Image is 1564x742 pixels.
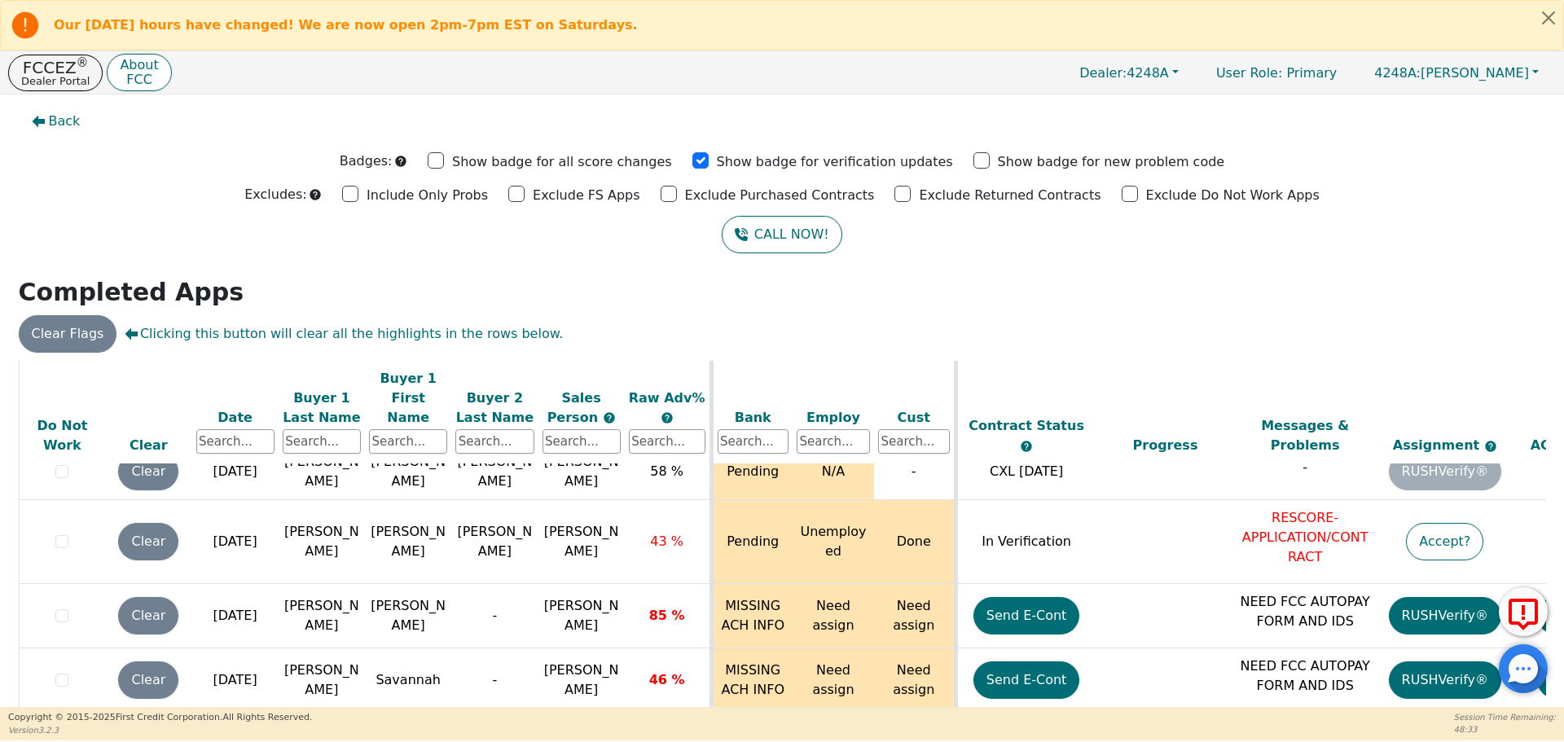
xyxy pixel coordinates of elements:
[1200,57,1353,89] p: Primary
[1239,508,1371,567] p: RESCORE-APPLICATION/CONTRACT
[874,500,956,584] td: Done
[650,463,683,479] span: 58 %
[125,324,563,344] span: Clicking this button will clear all the highlights in the rows below.
[973,597,1080,634] button: Send E-Cont
[1239,458,1371,477] p: -
[279,648,365,713] td: [PERSON_NAME]
[8,55,103,91] button: FCCEZ®Dealer Portal
[793,500,874,584] td: Unemployed
[1406,523,1483,560] button: Accept?
[118,453,178,490] button: Clear
[244,185,306,204] p: Excludes:
[1079,65,1169,81] span: 4248A
[369,368,447,427] div: Buyer 1 First Name
[451,500,538,584] td: [PERSON_NAME]
[649,672,685,687] span: 46 %
[24,416,102,455] div: Do Not Work
[192,584,279,648] td: [DATE]
[118,523,178,560] button: Clear
[1389,597,1501,634] button: RUSHVerify®
[649,608,685,623] span: 85 %
[956,444,1096,500] td: CXL [DATE]
[1389,661,1501,699] button: RUSHVerify®
[120,59,158,72] p: About
[120,73,158,86] p: FCC
[19,103,94,140] button: Back
[1454,723,1556,735] p: 48:33
[544,524,619,559] span: [PERSON_NAME]
[367,186,488,205] p: Include Only Probs
[919,186,1101,205] p: Exclude Returned Contracts
[973,661,1080,699] button: Send E-Cont
[455,429,534,454] input: Search...
[118,597,178,634] button: Clear
[793,584,874,648] td: Need assign
[340,151,393,171] p: Badges:
[1200,57,1353,89] a: User Role: Primary
[455,388,534,427] div: Buyer 2 Last Name
[21,59,90,76] p: FCCEZ
[544,598,619,633] span: [PERSON_NAME]
[998,152,1225,172] p: Show badge for new problem code
[283,388,361,427] div: Buyer 1 Last Name
[956,500,1096,584] td: In Verification
[650,533,683,549] span: 43 %
[222,712,312,722] span: All Rights Reserved.
[369,429,447,454] input: Search...
[19,278,244,306] strong: Completed Apps
[109,436,187,455] div: Clear
[1079,65,1127,81] span: Dealer:
[365,500,451,584] td: [PERSON_NAME]
[874,444,956,500] td: -
[192,500,279,584] td: [DATE]
[1374,65,1421,81] span: 4248A:
[279,500,365,584] td: [PERSON_NAME]
[279,584,365,648] td: [PERSON_NAME]
[544,662,619,697] span: [PERSON_NAME]
[365,444,451,500] td: [PERSON_NAME]
[452,152,672,172] p: Show badge for all score changes
[192,444,279,500] td: [DATE]
[533,186,640,205] p: Exclude FS Apps
[8,711,312,725] p: Copyright © 2015- 2025 First Credit Corporation.
[547,389,603,424] span: Sales Person
[107,54,171,92] button: AboutFCC
[1357,60,1556,86] button: 4248A:[PERSON_NAME]
[718,429,789,454] input: Search...
[451,444,538,500] td: [PERSON_NAME]
[1534,1,1563,34] button: Close alert
[629,429,705,454] input: Search...
[793,648,874,713] td: Need assign
[711,444,793,500] td: Pending
[722,216,841,253] button: CALL NOW!
[8,724,312,736] p: Version 3.2.3
[1100,436,1232,455] div: Progress
[878,407,950,427] div: Cust
[1216,65,1282,81] span: User Role :
[21,76,90,86] p: Dealer Portal
[718,407,789,427] div: Bank
[1239,416,1371,455] div: Messages & Problems
[1393,437,1484,453] span: Assignment
[1374,65,1529,81] span: [PERSON_NAME]
[49,112,81,131] span: Back
[685,186,875,205] p: Exclude Purchased Contracts
[77,55,89,70] sup: ®
[629,389,705,405] span: Raw Adv%
[797,429,870,454] input: Search...
[365,648,451,713] td: Savannah
[878,429,950,454] input: Search...
[118,661,178,699] button: Clear
[19,315,117,353] button: Clear Flags
[192,648,279,713] td: [DATE]
[969,418,1084,433] span: Contract Status
[54,17,638,33] b: Our [DATE] hours have changed! We are now open 2pm-7pm EST on Saturdays.
[365,584,451,648] td: [PERSON_NAME]
[1239,656,1371,696] p: NEED FCC AUTOPAY FORM AND IDS
[451,584,538,648] td: -
[1239,592,1371,631] p: NEED FCC AUTOPAY FORM AND IDS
